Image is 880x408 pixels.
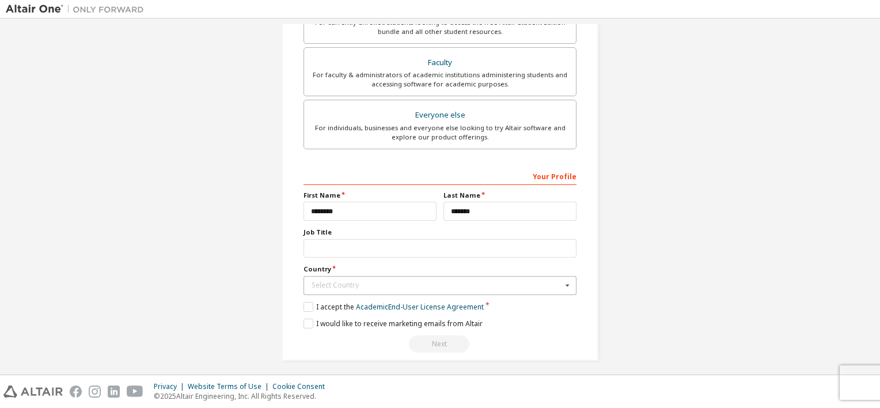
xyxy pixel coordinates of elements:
div: Faculty [311,55,569,71]
label: First Name [304,191,437,200]
img: linkedin.svg [108,386,120,398]
img: Altair One [6,3,150,15]
div: Your Profile [304,167,576,185]
img: facebook.svg [70,386,82,398]
label: Last Name [443,191,576,200]
img: altair_logo.svg [3,386,63,398]
div: For individuals, businesses and everyone else looking to try Altair software and explore our prod... [311,123,569,142]
div: For currently enrolled students looking to access the free Altair Student Edition bundle and all ... [311,18,569,36]
div: Everyone else [311,107,569,123]
div: For faculty & administrators of academic institutions administering students and accessing softwa... [311,70,569,89]
a: Academic End-User License Agreement [356,302,484,312]
label: I would like to receive marketing emails from Altair [304,319,483,328]
label: Job Title [304,228,576,237]
div: Website Terms of Use [188,382,272,391]
div: Cookie Consent [272,382,332,391]
div: Read and acccept EULA to continue [304,335,576,353]
div: Privacy [154,382,188,391]
label: I accept the [304,302,484,312]
div: Select Country [312,282,562,289]
img: youtube.svg [127,386,143,398]
p: © 2025 Altair Engineering, Inc. All Rights Reserved. [154,391,332,401]
img: instagram.svg [89,386,101,398]
label: Country [304,265,576,274]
